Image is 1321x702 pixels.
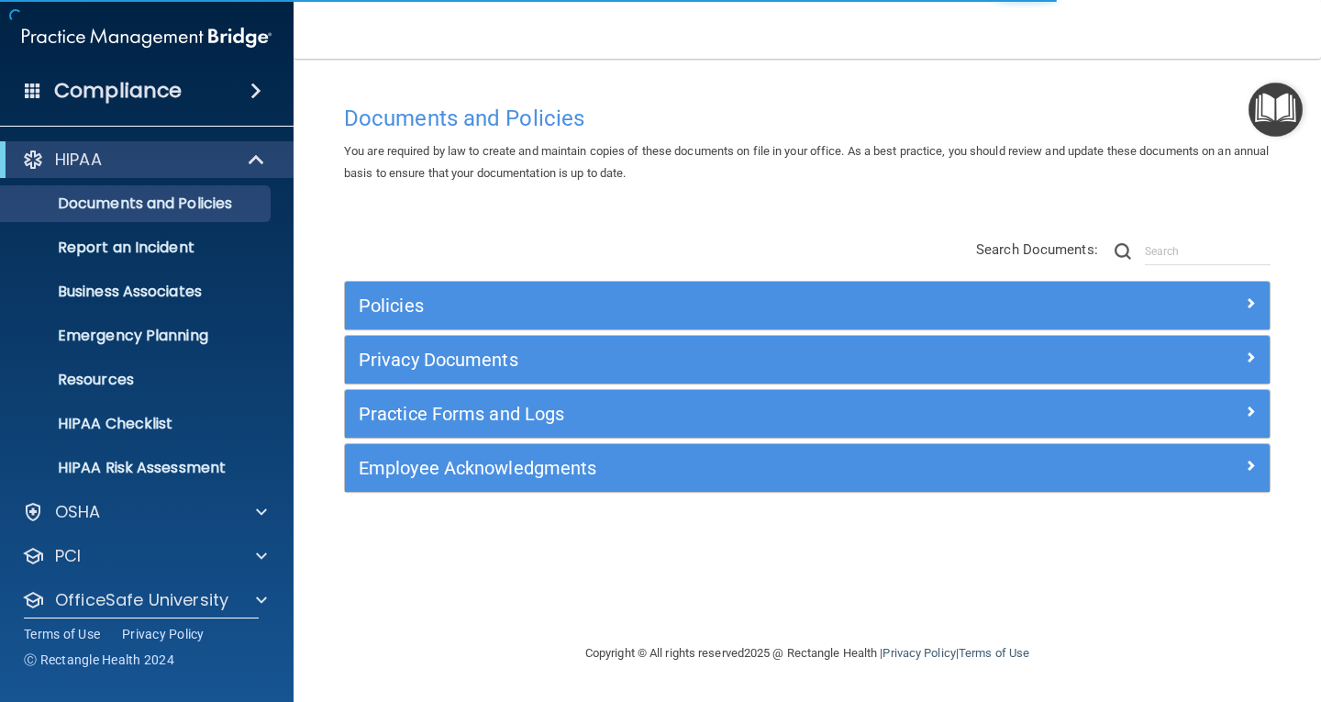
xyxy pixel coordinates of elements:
div: Copyright © All rights reserved 2025 @ Rectangle Health | | [472,624,1142,683]
a: Policies [359,291,1256,320]
button: Open Resource Center [1249,83,1303,137]
p: Report an Incident [12,239,262,257]
h5: Policies [359,295,1025,316]
p: OSHA [55,501,101,523]
span: You are required by law to create and maintain copies of these documents on file in your office. ... [344,144,1269,180]
p: Documents and Policies [12,195,262,213]
p: OfficeSafe University [55,589,228,611]
a: Terms of Use [959,646,1029,660]
h5: Employee Acknowledgments [359,458,1025,478]
span: Ⓒ Rectangle Health 2024 [24,651,174,669]
p: HIPAA Checklist [12,415,262,433]
p: HIPAA [55,149,102,171]
a: Practice Forms and Logs [359,399,1256,429]
p: Business Associates [12,283,262,301]
img: ic-search.3b580494.png [1115,243,1131,260]
p: Emergency Planning [12,327,262,345]
a: HIPAA [22,149,266,171]
input: Search [1145,238,1271,265]
a: Privacy Policy [122,625,205,643]
a: OfficeSafe University [22,589,267,611]
a: Privacy Policy [883,646,955,660]
img: PMB logo [22,19,272,56]
h4: Compliance [54,78,182,104]
span: Search Documents: [976,241,1098,258]
h4: Documents and Policies [344,106,1271,130]
a: PCI [22,545,267,567]
a: Employee Acknowledgments [359,453,1256,483]
h5: Privacy Documents [359,350,1025,370]
a: OSHA [22,501,267,523]
p: HIPAA Risk Assessment [12,459,262,477]
a: Terms of Use [24,625,100,643]
p: PCI [55,545,81,567]
h5: Practice Forms and Logs [359,404,1025,424]
p: Resources [12,371,262,389]
a: Privacy Documents [359,345,1256,374]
